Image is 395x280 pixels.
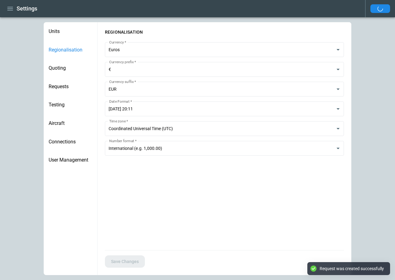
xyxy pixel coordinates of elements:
[105,30,143,35] h6: REGIONALISATION
[109,79,136,84] label: Currency suffix
[109,118,128,124] label: Time zone
[44,151,97,169] div: User Management
[109,138,137,143] label: Number format
[105,141,344,156] div: International (e.g. 1,000.00)
[109,99,132,104] label: Date Format
[49,84,92,90] span: Requests
[44,114,97,133] div: Aircraft
[105,62,344,77] div: €
[44,133,97,151] div: Connections
[49,120,92,126] span: Aircraft
[44,22,97,41] div: Units
[44,59,97,77] div: Quoting
[109,39,126,45] label: Currency
[49,139,92,145] span: Connections
[44,41,97,59] div: Regionalisation
[49,47,92,53] span: Regionalisation
[105,121,344,136] div: Coordinated Universal Time (UTC)
[105,42,344,57] div: Euros
[320,266,384,271] div: Request was created successfully
[105,101,344,116] div: [DATE] 20:11
[49,28,92,35] span: Units
[109,59,136,64] label: Currency prefix
[17,5,37,12] h1: Settings
[105,82,344,97] div: EUR
[49,65,92,71] span: Quoting
[49,157,92,163] span: User Management
[44,77,97,96] div: Requests
[44,96,97,114] div: Testing
[49,102,92,108] span: Testing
